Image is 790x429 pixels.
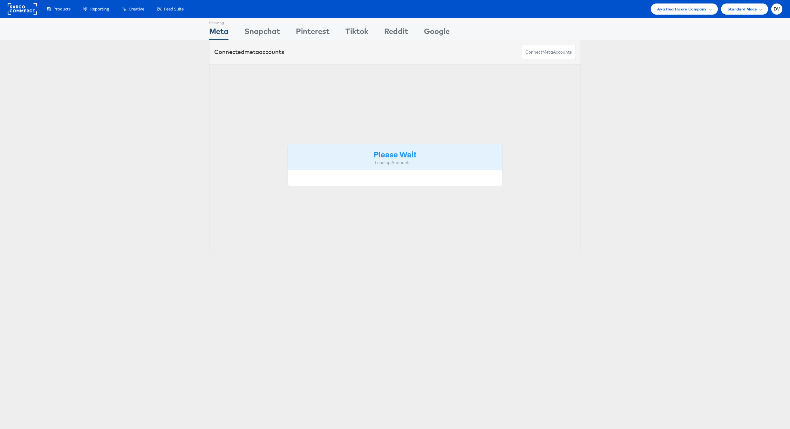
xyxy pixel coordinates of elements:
[292,160,498,166] div: Loading Accounts ....
[727,6,757,12] span: Standard Mode
[521,45,576,59] button: ConnectmetaAccounts
[296,26,330,40] div: Pinterest
[164,6,184,12] span: Feed Suite
[209,26,228,40] div: Meta
[209,18,228,26] div: Showing
[53,6,71,12] span: Products
[214,48,284,56] div: Connected accounts
[345,26,368,40] div: Tiktok
[244,26,280,40] div: Snapchat
[129,6,144,12] span: Creative
[542,49,553,55] span: meta
[90,6,109,12] span: Reporting
[374,149,416,159] strong: Please Wait
[244,48,259,56] span: meta
[657,6,707,12] span: Aya Healthcare Company
[774,7,780,11] span: DV
[424,26,450,40] div: Google
[384,26,408,40] div: Reddit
